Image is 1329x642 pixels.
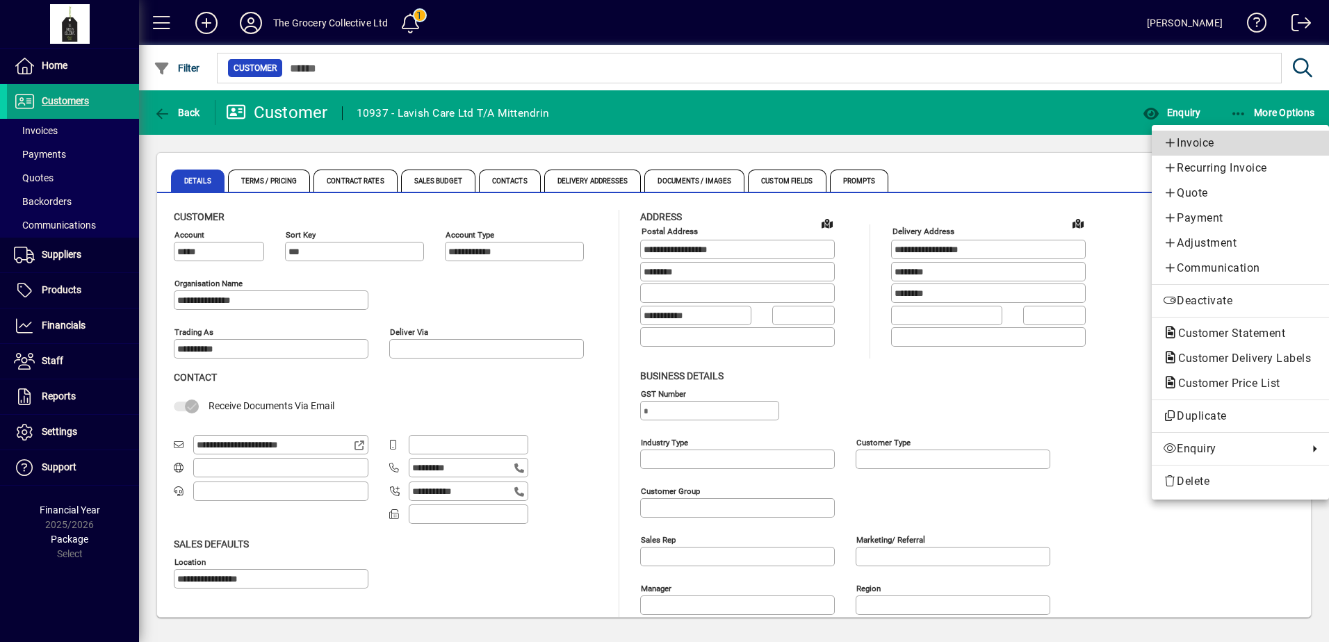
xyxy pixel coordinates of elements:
span: Deactivate [1163,293,1318,309]
button: Deactivate customer [1152,288,1329,313]
span: Customer Delivery Labels [1163,352,1318,365]
span: Recurring Invoice [1163,160,1318,176]
span: Quote [1163,185,1318,201]
span: Customer Price List [1163,377,1287,390]
span: Duplicate [1163,408,1318,425]
span: Adjustment [1163,235,1318,252]
span: Invoice [1163,135,1318,151]
span: Payment [1163,210,1318,227]
span: Customer Statement [1163,327,1292,340]
span: Delete [1163,473,1318,490]
span: Enquiry [1163,441,1301,457]
span: Communication [1163,260,1318,277]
